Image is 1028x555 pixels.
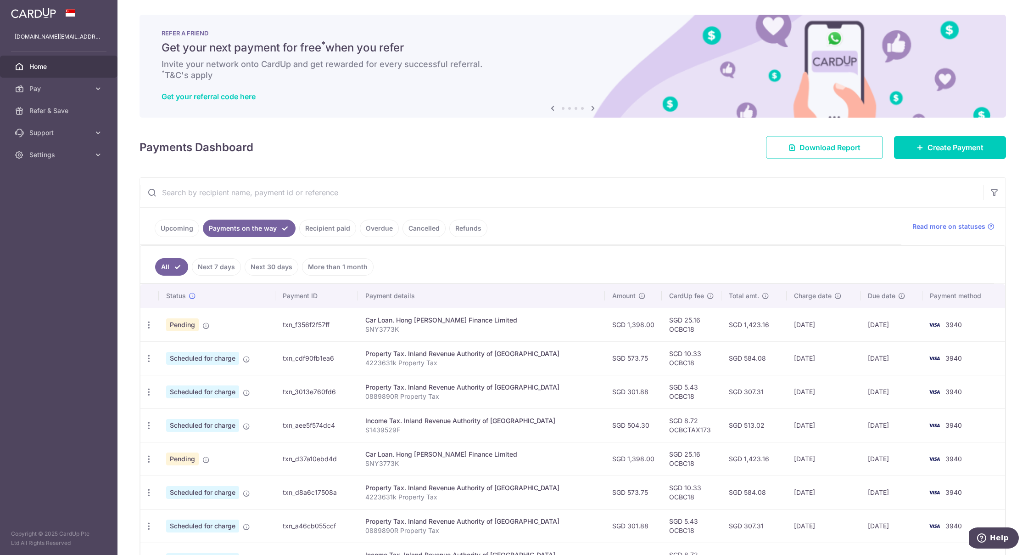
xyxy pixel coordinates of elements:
span: Scheduled for charge [166,352,239,365]
td: SGD 573.75 [605,476,662,509]
a: Next 30 days [245,258,298,276]
td: [DATE] [860,375,922,408]
p: S1439529F [365,425,598,435]
td: [DATE] [787,408,860,442]
img: Bank Card [925,420,944,431]
th: Payment method [922,284,1005,308]
h5: Get your next payment for free when you refer [162,40,984,55]
div: Car Loan. Hong [PERSON_NAME] Finance Limited [365,316,598,325]
td: SGD 25.16 OCBC18 [662,308,721,341]
p: SNY3773K [365,325,598,334]
td: SGD 513.02 [721,408,787,442]
p: [DOMAIN_NAME][EMAIL_ADDRESS][DOMAIN_NAME] [15,32,103,41]
h6: Invite your network onto CardUp and get rewarded for every successful referral. T&C's apply [162,59,984,81]
div: Income Tax. Inland Revenue Authority of [GEOGRAPHIC_DATA] [365,416,598,425]
img: Bank Card [925,487,944,498]
span: Amount [612,291,636,300]
span: Scheduled for charge [166,385,239,398]
a: Refunds [449,220,487,237]
td: txn_3013e760fd6 [275,375,358,408]
img: Bank Card [925,353,944,364]
span: Pending [166,318,199,331]
span: Status [166,291,186,300]
div: Property Tax. Inland Revenue Authority of [GEOGRAPHIC_DATA] [365,483,598,493]
img: Bank Card [925,453,944,464]
td: [DATE] [860,442,922,476]
td: SGD 301.88 [605,509,662,543]
td: SGD 1,398.00 [605,442,662,476]
span: CardUp fee [669,291,704,300]
td: [DATE] [787,476,860,509]
td: [DATE] [787,375,860,408]
p: SNY3773K [365,459,598,468]
td: txn_d8a6c17508a [275,476,358,509]
td: SGD 307.31 [721,375,787,408]
span: 3940 [945,321,962,328]
td: [DATE] [860,408,922,442]
span: Scheduled for charge [166,520,239,532]
a: Upcoming [155,220,199,237]
a: Cancelled [402,220,446,237]
td: SGD 25.16 OCBC18 [662,442,721,476]
img: RAF banner [140,15,1006,118]
input: Search by recipient name, payment id or reference [140,178,983,207]
td: [DATE] [787,341,860,375]
span: Download Report [799,142,860,153]
img: Bank Card [925,319,944,330]
td: txn_cdf90fb1ea6 [275,341,358,375]
a: Read more on statuses [912,222,994,231]
span: Scheduled for charge [166,486,239,499]
span: 3940 [945,354,962,362]
span: Home [29,62,90,71]
td: [DATE] [860,509,922,543]
td: SGD 307.31 [721,509,787,543]
p: 0889890R Property Tax [365,526,598,535]
span: Due date [868,291,895,300]
span: 3940 [945,455,962,463]
div: Car Loan. Hong [PERSON_NAME] Finance Limited [365,450,598,459]
a: Overdue [360,220,399,237]
div: Property Tax. Inland Revenue Authority of [GEOGRAPHIC_DATA] [365,383,598,392]
img: CardUp [11,7,56,18]
a: All [155,258,188,276]
td: SGD 5.43 OCBC18 [662,375,721,408]
a: Payments on the way [203,220,296,237]
span: 3940 [945,421,962,429]
td: txn_d37a10ebd4d [275,442,358,476]
span: Refer & Save [29,106,90,115]
td: SGD 584.08 [721,476,787,509]
td: SGD 504.30 [605,408,662,442]
td: SGD 301.88 [605,375,662,408]
td: SGD 1,423.16 [721,442,787,476]
td: SGD 10.33 OCBC18 [662,341,721,375]
div: Property Tax. Inland Revenue Authority of [GEOGRAPHIC_DATA] [365,349,598,358]
td: SGD 584.08 [721,341,787,375]
a: Download Report [766,136,883,159]
td: SGD 573.75 [605,341,662,375]
span: Scheduled for charge [166,419,239,432]
span: Read more on statuses [912,222,985,231]
span: 3940 [945,388,962,396]
span: Total amt. [729,291,759,300]
a: Recipient paid [299,220,356,237]
td: [DATE] [860,476,922,509]
td: txn_f356f2f57ff [275,308,358,341]
td: [DATE] [787,442,860,476]
p: 4223631k Property Tax [365,358,598,368]
th: Payment details [358,284,605,308]
span: Support [29,128,90,137]
td: SGD 1,398.00 [605,308,662,341]
a: Get your referral code here [162,92,256,101]
td: SGD 10.33 OCBC18 [662,476,721,509]
span: Settings [29,150,90,159]
p: REFER A FRIEND [162,29,984,37]
td: [DATE] [860,308,922,341]
td: txn_aee5f574dc4 [275,408,358,442]
td: [DATE] [860,341,922,375]
span: Pending [166,453,199,465]
td: SGD 8.72 OCBCTAX173 [662,408,721,442]
div: Property Tax. Inland Revenue Authority of [GEOGRAPHIC_DATA] [365,517,598,526]
h4: Payments Dashboard [140,139,253,156]
th: Payment ID [275,284,358,308]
